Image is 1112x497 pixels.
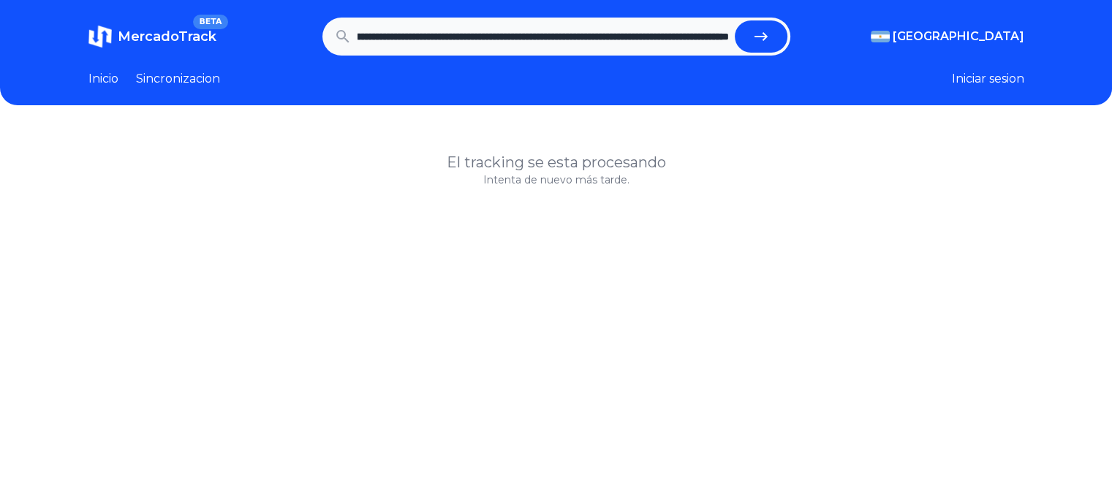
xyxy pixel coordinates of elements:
[871,31,890,42] img: Argentina
[88,152,1024,172] h1: El tracking se esta procesando
[952,70,1024,88] button: Iniciar sesion
[88,25,216,48] a: MercadoTrackBETA
[118,29,216,45] span: MercadoTrack
[193,15,227,29] span: BETA
[88,70,118,88] a: Inicio
[893,28,1024,45] span: [GEOGRAPHIC_DATA]
[88,25,112,48] img: MercadoTrack
[136,70,220,88] a: Sincronizacion
[88,172,1024,187] p: Intenta de nuevo más tarde.
[871,28,1024,45] button: [GEOGRAPHIC_DATA]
